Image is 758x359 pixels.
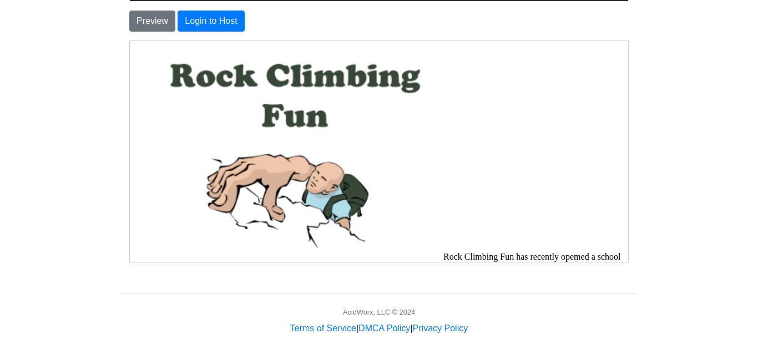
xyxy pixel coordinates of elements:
div: AcidWorx, LLC © 2024 [343,307,415,317]
a: Privacy Policy [413,323,468,333]
img: 137773453b0e4924b52685a590df4152 [4,4,314,219]
button: Preview [129,11,175,32]
div: | | [290,322,468,335]
body: Rock Climbing Fun has recently opemed a school at eh base of [GEOGRAPHIC_DATA]. We have programs ... [4,4,494,261]
a: Terms of Service [290,323,356,333]
button: Login to Host [178,11,244,32]
a: DMCA Policy [358,323,410,333]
